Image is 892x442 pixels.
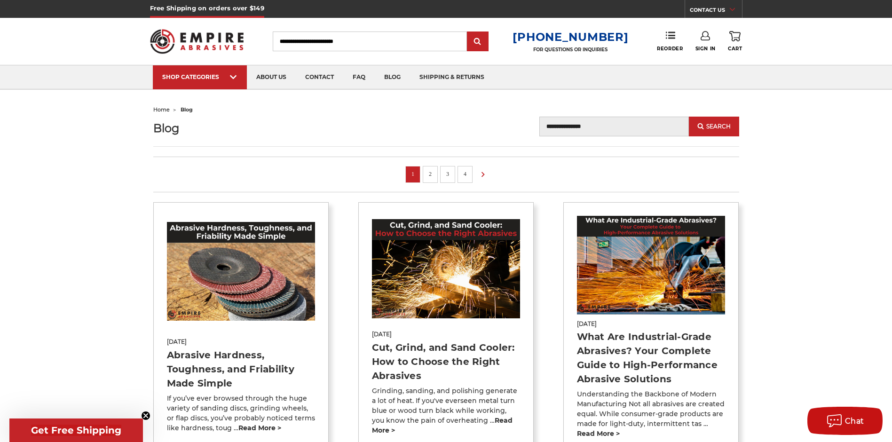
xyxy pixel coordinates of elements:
span: Reorder [657,46,683,52]
a: read more > [238,424,281,432]
a: blog [375,65,410,89]
a: shipping & returns [410,65,494,89]
div: SHOP CATEGORIES [162,73,237,80]
span: [DATE] [577,320,726,328]
a: What Are Industrial-Grade Abrasives? Your Complete Guide to High-Performance Abrasive Solutions [577,331,718,385]
p: Grinding, sanding, and polishing generate a lot of heat. If you've everseen metal turn blue or wo... [372,386,521,435]
a: Cart [728,31,742,52]
span: Cart [728,46,742,52]
p: FOR QUESTIONS OR INQUIRIES [513,47,628,53]
div: Get Free ShippingClose teaser [9,418,143,442]
a: Abrasive Hardness, Toughness, and Friability Made Simple [167,349,294,389]
img: Cut, Grind, and Sand Cooler: How to Choose the Right Abrasives [372,219,521,318]
a: read more > [577,429,620,438]
a: faq [343,65,375,89]
button: Chat [807,407,883,435]
a: [PHONE_NUMBER] [513,30,628,44]
span: Chat [845,417,864,426]
img: What Are Industrial-Grade Abrasives? Your Complete Guide to High-Performance Abrasive Solutions [577,216,726,315]
a: read more > [372,416,513,434]
a: Reorder [657,31,683,51]
a: Cut, Grind, and Sand Cooler: How to Choose the Right Abrasives [372,342,515,381]
input: Submit [468,32,487,51]
a: about us [247,65,296,89]
span: Get Free Shipping [31,425,121,436]
p: If you’ve ever browsed through the huge variety of sanding discs, grinding wheels, or flap discs,... [167,394,316,433]
h1: Blog [153,122,329,134]
a: contact [296,65,343,89]
p: Understanding the Backbone of Modern Manufacturing Not all abrasives are created equal. While con... [577,389,726,439]
a: 2 [426,169,435,179]
img: Empire Abrasives [150,23,244,60]
span: Search [706,123,731,130]
a: 3 [443,169,452,179]
button: Close teaser [141,411,150,420]
a: CONTACT US [690,5,742,18]
a: home [153,106,170,113]
a: 1 [408,169,418,179]
img: Abrasive Hardness, Toughness, and Friability Made Simple [167,222,316,321]
span: Sign In [695,46,716,52]
span: [DATE] [372,330,521,339]
button: Search [689,117,739,136]
a: 4 [460,169,470,179]
span: blog [181,106,193,113]
span: [DATE] [167,338,316,346]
